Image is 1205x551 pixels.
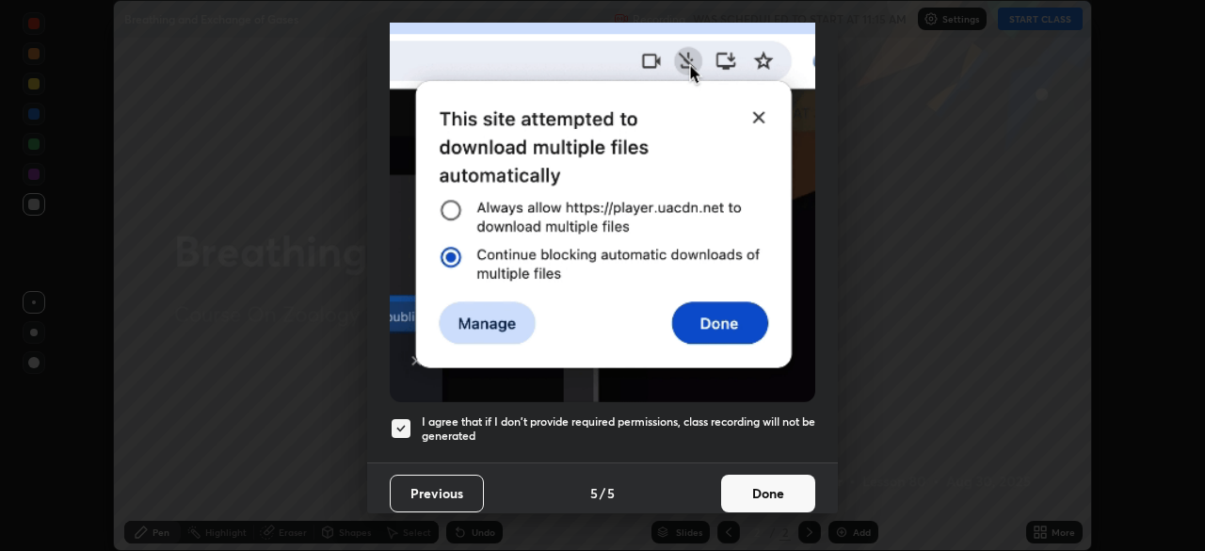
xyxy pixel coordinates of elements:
h4: / [600,483,605,503]
h4: 5 [607,483,615,503]
h4: 5 [590,483,598,503]
h5: I agree that if I don't provide required permissions, class recording will not be generated [422,414,815,444]
button: Done [721,475,815,512]
button: Previous [390,475,484,512]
